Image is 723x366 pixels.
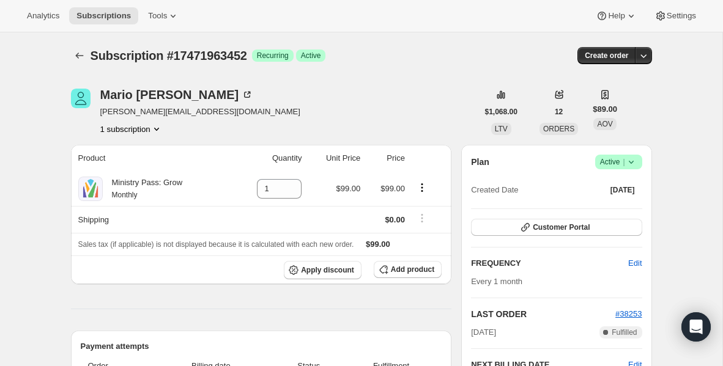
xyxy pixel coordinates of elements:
[27,11,59,21] span: Analytics
[257,51,289,60] span: Recurring
[588,7,644,24] button: Help
[112,191,138,199] small: Monthly
[385,215,405,224] span: $0.00
[141,7,187,24] button: Tools
[612,328,637,337] span: Fulfilled
[81,340,442,353] h2: Payment attempts
[20,7,67,24] button: Analytics
[603,181,642,199] button: [DATE]
[366,240,390,249] span: $99.00
[600,156,637,168] span: Active
[615,309,642,318] a: #38253
[336,184,361,193] span: $99.00
[301,51,321,60] span: Active
[412,181,432,194] button: Product actions
[78,240,354,249] span: Sales tax (if applicable) is not displayed because it is calculated with each new order.
[615,308,642,320] button: #38253
[647,7,703,24] button: Settings
[232,145,305,172] th: Quantity
[471,219,642,236] button: Customer Portal
[555,107,563,117] span: 12
[71,89,91,108] span: Mario Yarnell
[585,51,628,60] span: Create order
[547,103,570,120] button: 12
[374,261,442,278] button: Add product
[91,49,247,62] span: Subscription #17471963452
[364,145,409,172] th: Price
[76,11,131,21] span: Subscriptions
[667,11,696,21] span: Settings
[305,145,364,172] th: Unit Price
[597,120,612,128] span: AOV
[100,106,300,118] span: [PERSON_NAME][EMAIL_ADDRESS][DOMAIN_NAME]
[471,184,518,196] span: Created Date
[391,265,434,274] span: Add product
[623,157,625,167] span: |
[100,123,163,135] button: Product actions
[69,7,138,24] button: Subscriptions
[471,308,615,320] h2: LAST ORDER
[471,277,522,286] span: Every 1 month
[412,211,432,225] button: Shipping actions
[628,257,642,269] span: Edit
[621,254,649,273] button: Edit
[100,89,254,101] div: Mario [PERSON_NAME]
[478,103,525,120] button: $1,068.00
[543,125,574,133] span: ORDERS
[471,156,489,168] h2: Plan
[577,47,636,64] button: Create order
[471,326,496,339] span: [DATE]
[284,261,361,279] button: Apply discount
[71,206,233,233] th: Shipping
[533,222,590,232] span: Customer Portal
[610,185,635,195] span: [DATE]
[103,177,183,201] div: Ministry Pass: Grow
[495,125,508,133] span: LTV
[148,11,167,21] span: Tools
[608,11,625,21] span: Help
[78,177,103,201] img: product img
[485,107,517,117] span: $1,068.00
[71,47,88,64] button: Subscriptions
[71,145,233,172] th: Product
[681,312,711,342] div: Open Intercom Messenger
[380,184,405,193] span: $99.00
[471,257,628,269] h2: FREQUENCY
[301,265,354,275] span: Apply discount
[593,103,617,115] span: $89.00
